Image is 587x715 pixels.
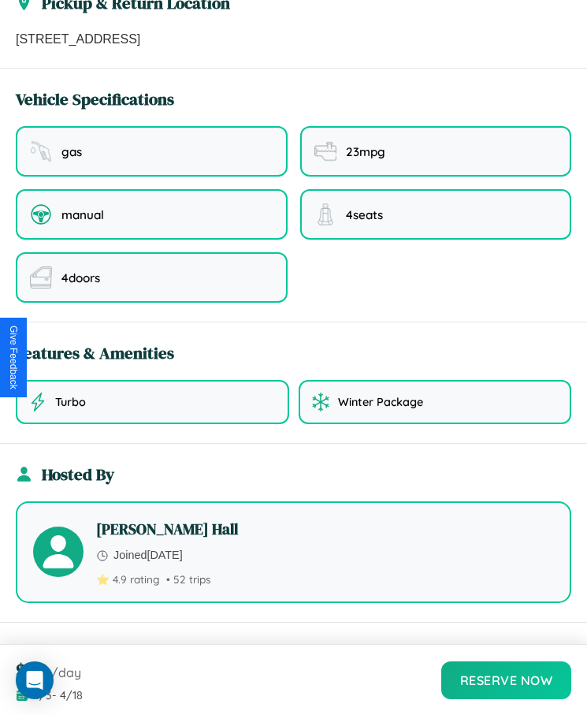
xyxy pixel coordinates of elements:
h4: [PERSON_NAME] Hall [96,519,554,539]
span: manual [61,207,104,222]
p: [STREET_ADDRESS] [16,30,571,49]
span: ⭐ 4.9 rating [96,572,160,586]
span: 4 / 3 - 4 / 18 [33,688,83,702]
img: doors [30,266,52,289]
h3: Hosted By [42,463,114,486]
span: 4 doors [61,270,100,285]
span: gas [61,144,82,159]
div: Open Intercom Messenger [16,661,54,699]
span: 23 mpg [346,144,385,159]
span: 4 seats [346,207,383,222]
span: Turbo [55,395,86,409]
img: fuel type [30,140,52,162]
h3: Features & Amenities [16,341,174,364]
img: seating [314,203,336,225]
div: Give Feedback [8,326,19,389]
span: /day [51,665,81,680]
img: fuel efficiency [314,140,336,162]
h3: Vehicle Specifications [16,88,174,110]
span: Winter Package [338,395,423,409]
p: Joined [DATE] [96,546,554,566]
span: • 52 trips [166,572,210,586]
span: $ 110 [16,657,48,683]
button: Reserve Now [441,661,572,699]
